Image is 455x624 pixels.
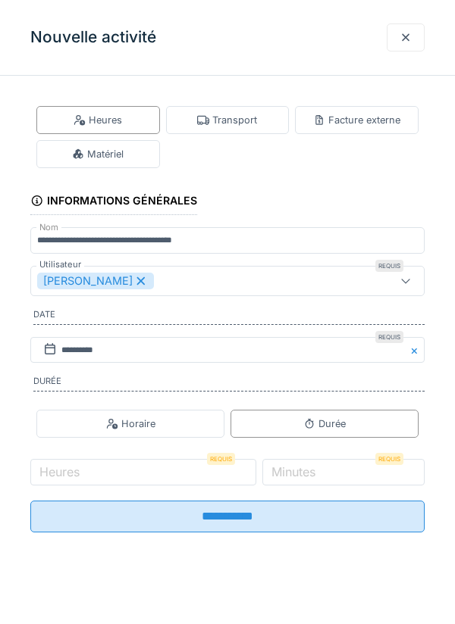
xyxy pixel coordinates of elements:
label: Durée [33,375,425,392]
label: Minutes [268,463,318,481]
label: Nom [36,221,61,234]
div: Matériel [72,147,124,161]
div: [PERSON_NAME] [37,273,154,289]
label: Utilisateur [36,258,84,271]
div: Requis [207,453,235,465]
div: Durée [303,417,346,431]
div: Requis [375,453,403,465]
h3: Nouvelle activité [30,28,156,47]
div: Informations générales [30,189,197,215]
label: Date [33,308,425,325]
div: Horaire [106,417,155,431]
div: Requis [375,331,403,343]
button: Close [408,337,425,363]
div: Requis [375,260,403,272]
div: Facture externe [313,113,400,127]
div: Transport [197,113,257,127]
label: Heures [36,463,83,481]
div: Heures [74,113,122,127]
